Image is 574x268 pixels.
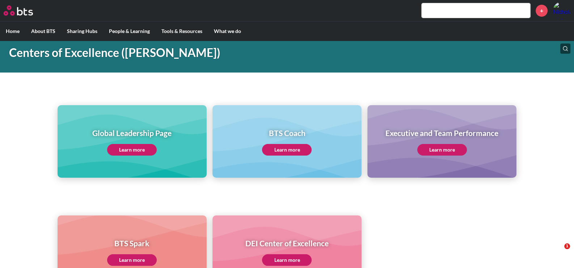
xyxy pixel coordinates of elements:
a: Learn more [262,144,312,156]
a: Learn more [417,144,467,156]
label: What we do [208,22,247,41]
label: Sharing Hubs [61,22,103,41]
a: Learn more [107,254,157,266]
h1: Executive and Team Performance [385,128,498,138]
h1: DEI Center of Excellence [245,238,329,248]
label: Tools & Resources [156,22,208,41]
iframe: Intercom live chat [549,243,567,261]
a: Learn more [262,254,312,266]
a: Profile [553,2,570,19]
h1: BTS Spark [107,238,157,248]
h1: Centers of Excellence ([PERSON_NAME]) [9,45,398,61]
h1: BTS Coach [262,128,312,138]
a: Learn more [107,144,157,156]
span: 1 [564,243,570,249]
label: About BTS [25,22,61,41]
img: BTS Logo [4,5,33,16]
img: Nicholas Choe [553,2,570,19]
a: Go home [4,5,46,16]
label: People & Learning [103,22,156,41]
h1: Global Leadership Page [92,128,172,138]
a: + [536,5,548,17]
